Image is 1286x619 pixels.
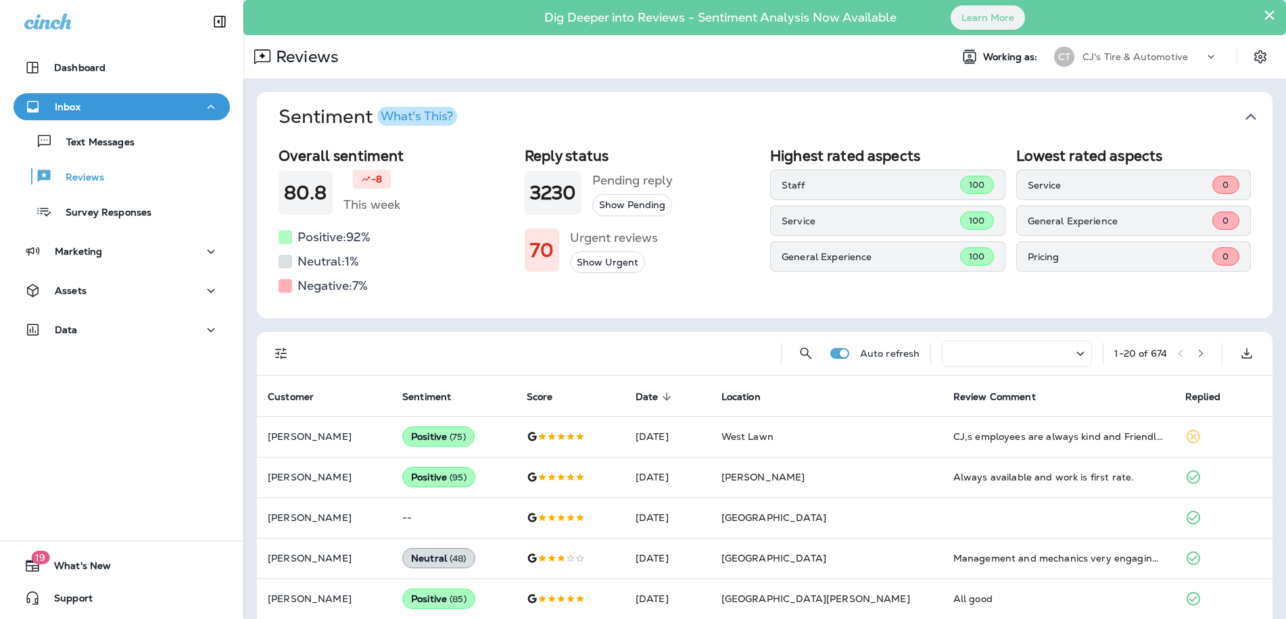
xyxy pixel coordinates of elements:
p: Service [1028,180,1213,191]
span: Customer [268,391,331,403]
p: Assets [55,285,87,296]
p: General Experience [1028,216,1213,226]
h2: Overall sentiment [279,147,514,164]
div: CJ,s employees are always kind and Friendly. So far I have done business at the Birdsboro shop an... [953,430,1164,443]
p: Reviews [270,47,339,67]
p: Marketing [55,246,102,257]
span: 19 [31,551,49,564]
p: Service [782,216,960,226]
span: Score [527,391,553,403]
div: Neutral [402,548,475,568]
span: Support [41,593,93,609]
h5: Pending reply [592,170,673,191]
span: [GEOGRAPHIC_DATA] [721,552,826,564]
td: [DATE] [625,578,711,619]
p: CJ's Tire & Automotive [1082,51,1188,62]
p: [PERSON_NAME] [268,512,381,523]
p: [PERSON_NAME] [268,593,381,604]
button: Collapse Sidebar [201,8,239,35]
p: [PERSON_NAME] [268,553,381,564]
span: 0 [1222,251,1229,262]
td: [DATE] [625,457,711,497]
div: Positive [402,589,475,609]
button: Marketing [14,238,230,265]
h1: Sentiment [279,105,457,128]
span: Replied [1185,391,1220,403]
div: What's This? [381,110,453,122]
h1: 80.8 [284,182,327,204]
span: Review Comment [953,391,1053,403]
h5: Urgent reviews [570,227,658,249]
button: Close [1263,4,1276,26]
div: CT [1054,47,1074,67]
p: Text Messages [53,137,135,149]
p: Reviews [52,172,104,184]
div: Management and mechanics very engaging. Unfortunately, service was much slower than expectations ... [953,551,1164,565]
div: SentimentWhat's This? [257,142,1272,318]
span: 100 [969,215,984,226]
td: [DATE] [625,416,711,457]
button: 19What's New [14,552,230,579]
button: Show Urgent [570,251,645,274]
span: [GEOGRAPHIC_DATA][PERSON_NAME] [721,593,910,605]
span: Date [636,391,676,403]
td: [DATE] [625,538,711,578]
span: Date [636,391,659,403]
button: Support [14,585,230,612]
span: Review Comment [953,391,1036,403]
button: Export as CSV [1233,340,1260,367]
button: Settings [1248,45,1272,69]
span: ( 95 ) [450,472,467,483]
p: Auto refresh [860,348,920,359]
button: Survey Responses [14,197,230,226]
p: Survey Responses [52,207,151,220]
p: Dashboard [54,62,105,73]
span: Working as: [983,51,1041,63]
div: All good [953,592,1164,605]
p: [PERSON_NAME] [268,472,381,482]
div: Positive [402,467,475,487]
button: Dashboard [14,54,230,81]
p: Staff [782,180,960,191]
h1: 70 [530,239,554,262]
td: -- [391,497,516,538]
p: Dig Deeper into Reviews - Sentiment Analysis Now Available [505,16,936,20]
div: Always available and work is first rate. [953,470,1164,484]
button: Reviews [14,162,230,191]
span: Customer [268,391,314,403]
button: SentimentWhat's This? [268,92,1283,142]
button: Show Pending [592,194,672,216]
span: 100 [969,179,984,191]
span: ( 85 ) [450,593,467,605]
p: Data [55,324,78,335]
h2: Reply status [525,147,760,164]
span: 100 [969,251,984,262]
h5: Negative: 7 % [297,275,368,297]
span: Sentiment [402,391,451,403]
h5: Positive: 92 % [297,226,371,248]
span: ( 48 ) [450,553,467,564]
button: Learn More [951,5,1025,30]
button: Data [14,316,230,343]
span: West Lawn [721,430,773,443]
button: Text Messages [14,127,230,155]
td: [DATE] [625,497,711,538]
h1: 3230 [530,182,577,204]
div: 1 - 20 of 674 [1114,348,1167,359]
h2: Lowest rated aspects [1016,147,1252,164]
span: Score [527,391,571,403]
p: Pricing [1028,251,1213,262]
span: [GEOGRAPHIC_DATA] [721,512,826,524]
span: Location [721,391,778,403]
span: 0 [1222,215,1229,226]
button: Search Reviews [792,340,819,367]
span: ( 75 ) [450,431,466,443]
div: Positive [402,426,475,447]
p: -8 [371,172,382,186]
button: Inbox [14,93,230,120]
span: Location [721,391,761,403]
p: Inbox [55,101,80,112]
span: [PERSON_NAME] [721,471,805,483]
h5: Neutral: 1 % [297,251,359,272]
span: Sentiment [402,391,469,403]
